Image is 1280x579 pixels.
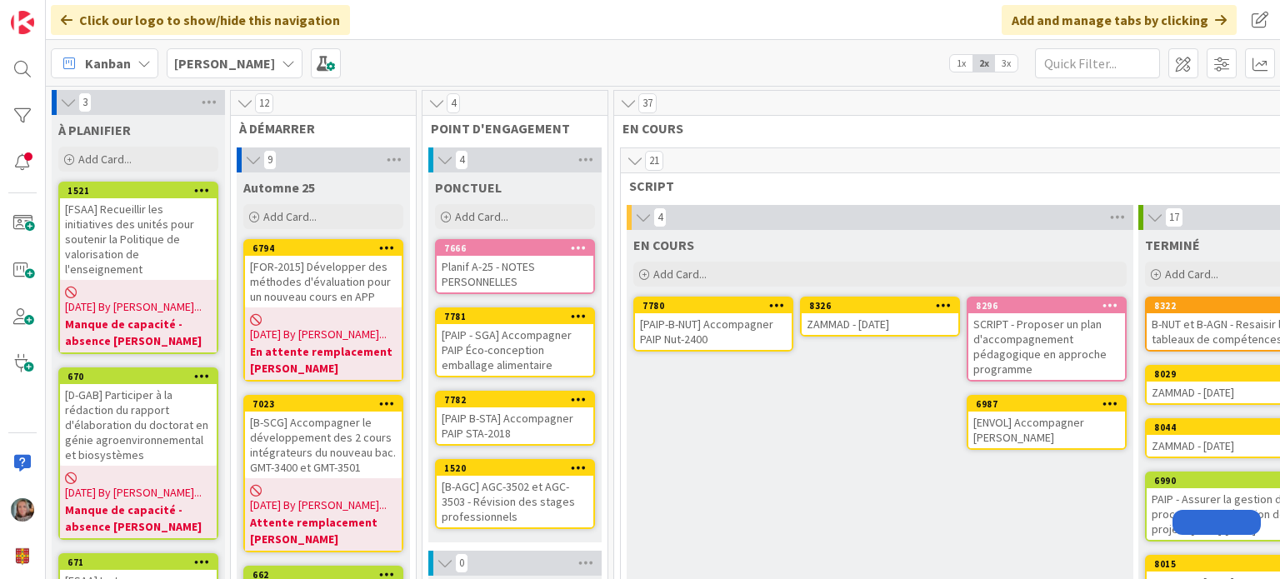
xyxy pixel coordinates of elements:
img: avatar [11,545,34,568]
div: 8326 [802,298,958,313]
span: À PLANIFIER [58,122,131,138]
span: 37 [638,93,657,113]
div: 7781[PAIP - SGA] Accompagner PAIP Éco-conception emballage alimentaire [437,309,593,376]
div: 7782[PAIP B-STA] Accompagner PAIP STA-2018 [437,392,593,444]
span: 4 [455,150,468,170]
span: TERMINÉ [1145,237,1200,253]
a: 7780[PAIP-B-NUT] Accompagner PAIP Nut-2400 [633,297,793,352]
span: PONCTUEL [435,179,502,196]
div: 7666 [437,241,593,256]
div: 670[D-GAB] Participer à la rédaction du rapport d'élaboration du doctorat en génie agroenvironnem... [60,369,217,466]
span: 21 [645,151,663,171]
div: 7781 [437,309,593,324]
div: 6987[ENVOL] Accompagner [PERSON_NAME] [968,397,1125,448]
div: 1521 [67,185,217,197]
div: 6794[FOR-2015] Développer des méthodes d'évaluation pour un nouveau cours en APP [245,241,402,307]
a: 7782[PAIP B-STA] Accompagner PAIP STA-2018 [435,391,595,446]
b: En attente remplacement [PERSON_NAME] [250,343,397,377]
span: Add Card... [1165,267,1218,282]
div: Add and manage tabs by clicking [1002,5,1237,35]
div: 7023[B-SCG] Accompagner le développement des 2 cours intégrateurs du nouveau bac. GMT-3400 et GMT... [245,397,402,478]
div: 1521 [60,183,217,198]
a: 7023[B-SCG] Accompagner le développement des 2 cours intégrateurs du nouveau bac. GMT-3400 et GMT... [243,395,403,552]
b: Manque de capacité - absence [PERSON_NAME] [65,502,212,535]
div: 670 [60,369,217,384]
div: 8296 [968,298,1125,313]
div: 7023 [252,398,402,410]
span: [DATE] By [PERSON_NAME]... [65,298,202,316]
a: 1520[B-AGC] AGC-3502 et AGC-3503 - Révision des stages professionnels [435,459,595,529]
span: [DATE] By [PERSON_NAME]... [65,484,202,502]
span: 17 [1165,207,1183,227]
span: Automne 25 [243,179,315,196]
span: 0 [455,553,468,573]
a: 1521[FSAA] Recueillir les initiatives des unités pour soutenir la Politique de valorisation de l'... [58,182,218,354]
span: Kanban [85,53,131,73]
div: 8296SCRIPT - Proposer un plan d'accompagnement pédagogique en approche programme [968,298,1125,380]
span: [DATE] By [PERSON_NAME]... [250,497,387,514]
div: 6987 [976,398,1125,410]
span: 1x [950,55,972,72]
div: 7666 [444,242,593,254]
div: 7780 [635,298,792,313]
div: ZAMMAD - [DATE] [802,313,958,335]
div: [B-AGC] AGC-3502 et AGC-3503 - Révision des stages professionnels [437,476,593,527]
span: 2x [972,55,995,72]
span: Add Card... [78,152,132,167]
div: [FSAA] Recueillir les initiatives des unités pour soutenir la Politique de valorisation de l'ense... [60,198,217,280]
div: 7666Planif A-25 - NOTES PERSONNELLES [437,241,593,292]
span: Add Card... [455,209,508,224]
div: 8326ZAMMAD - [DATE] [802,298,958,335]
span: Add Card... [263,209,317,224]
div: 1520 [437,461,593,476]
div: [PAIP B-STA] Accompagner PAIP STA-2018 [437,407,593,444]
b: [PERSON_NAME] [174,55,275,72]
div: 671 [67,557,217,568]
div: 1521[FSAA] Recueillir les initiatives des unités pour soutenir la Politique de valorisation de l'... [60,183,217,280]
span: EN COURS [633,237,694,253]
div: Click our logo to show/hide this navigation [51,5,350,35]
div: 6794 [252,242,402,254]
div: 7780[PAIP-B-NUT] Accompagner PAIP Nut-2400 [635,298,792,350]
div: 6794 [245,241,402,256]
span: 3x [995,55,1017,72]
a: 6987[ENVOL] Accompagner [PERSON_NAME] [967,395,1127,450]
div: 6987 [968,397,1125,412]
span: 4 [447,93,460,113]
div: 7780 [642,300,792,312]
a: 670[D-GAB] Participer à la rédaction du rapport d'élaboration du doctorat en génie agroenvironnem... [58,367,218,540]
span: [DATE] By [PERSON_NAME]... [250,326,387,343]
a: 7781[PAIP - SGA] Accompagner PAIP Éco-conception emballage alimentaire [435,307,595,377]
div: [ENVOL] Accompagner [PERSON_NAME] [968,412,1125,448]
a: 8296SCRIPT - Proposer un plan d'accompagnement pédagogique en approche programme [967,297,1127,382]
span: 12 [255,93,273,113]
img: Visit kanbanzone.com [11,11,34,34]
span: À DÉMARRER [239,120,395,137]
input: Quick Filter... [1035,48,1160,78]
a: 6794[FOR-2015] Développer des méthodes d'évaluation pour un nouveau cours en APP[DATE] By [PERSON... [243,239,403,382]
img: SP [11,498,34,522]
div: SCRIPT - Proposer un plan d'accompagnement pédagogique en approche programme [968,313,1125,380]
div: [PAIP - SGA] Accompagner PAIP Éco-conception emballage alimentaire [437,324,593,376]
div: 8326 [809,300,958,312]
div: Planif A-25 - NOTES PERSONNELLES [437,256,593,292]
div: 670 [67,371,217,382]
div: [D-GAB] Participer à la rédaction du rapport d'élaboration du doctorat en génie agroenvironnement... [60,384,217,466]
span: 3 [78,92,92,112]
div: 8296 [976,300,1125,312]
div: [B-SCG] Accompagner le développement des 2 cours intégrateurs du nouveau bac. GMT-3400 et GMT-3501 [245,412,402,478]
div: 7782 [437,392,593,407]
a: 8326ZAMMAD - [DATE] [800,297,960,337]
a: 7666Planif A-25 - NOTES PERSONNELLES [435,239,595,294]
div: 1520[B-AGC] AGC-3502 et AGC-3503 - Révision des stages professionnels [437,461,593,527]
span: POINT D'ENGAGEMENT [431,120,587,137]
span: 4 [653,207,667,227]
div: [FOR-2015] Développer des méthodes d'évaluation pour un nouveau cours en APP [245,256,402,307]
div: 7023 [245,397,402,412]
div: 671 [60,555,217,570]
div: 7782 [444,394,593,406]
b: Manque de capacité - absence [PERSON_NAME] [65,316,212,349]
div: 7781 [444,311,593,322]
span: 9 [263,150,277,170]
div: 1520 [444,462,593,474]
